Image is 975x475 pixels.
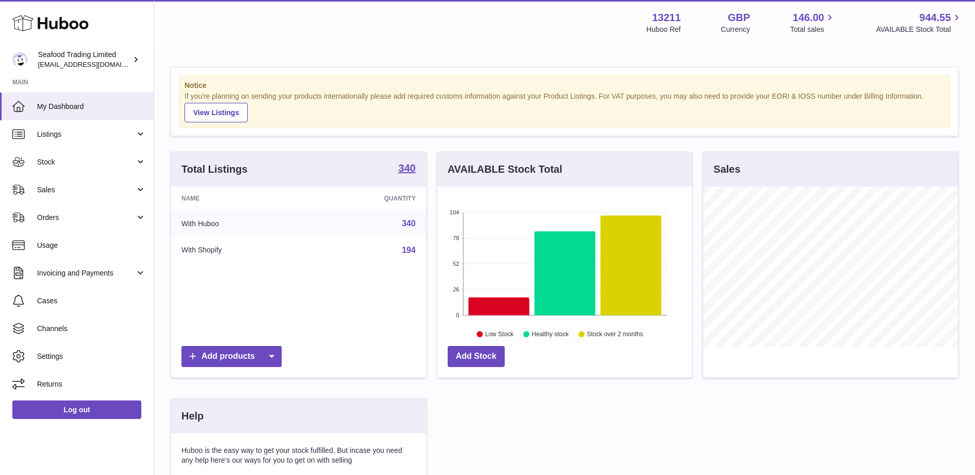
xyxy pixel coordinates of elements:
[12,400,141,419] a: Log out
[485,331,514,338] text: Low Stock
[453,261,459,267] text: 52
[398,163,415,173] strong: 340
[531,331,569,338] text: Healthy stock
[37,213,135,223] span: Orders
[37,352,146,361] span: Settings
[37,102,146,112] span: My Dashboard
[728,11,750,25] strong: GBP
[171,210,308,237] td: With Huboo
[456,312,459,318] text: 0
[37,185,135,195] span: Sales
[38,60,151,68] span: [EMAIL_ADDRESS][DOMAIN_NAME]
[587,331,643,338] text: Stock over 2 months
[37,130,135,139] span: Listings
[12,52,28,67] img: online@rickstein.com
[652,11,681,25] strong: 13211
[37,268,135,278] span: Invoicing and Payments
[181,346,282,367] a: Add products
[876,25,963,34] span: AVAILABLE Stock Total
[450,209,459,215] text: 104
[37,157,135,167] span: Stock
[398,163,415,175] a: 340
[308,187,426,210] th: Quantity
[453,286,459,293] text: 26
[713,162,740,176] h3: Sales
[790,25,836,34] span: Total sales
[185,103,248,122] a: View Listings
[448,346,505,367] a: Add Stock
[171,237,308,264] td: With Shopify
[185,81,945,90] strong: Notice
[181,162,248,176] h3: Total Listings
[647,25,681,34] div: Huboo Ref
[38,50,131,69] div: Seafood Trading Limited
[453,235,459,241] text: 78
[37,379,146,389] span: Returns
[790,11,836,34] a: 146.00 Total sales
[402,219,416,228] a: 340
[876,11,963,34] a: 944.55 AVAILABLE Stock Total
[181,446,416,465] p: Huboo is the easy way to get your stock fulfilled. But incase you need any help here's our ways f...
[793,11,824,25] span: 146.00
[37,324,146,334] span: Channels
[448,162,562,176] h3: AVAILABLE Stock Total
[402,246,416,254] a: 194
[37,241,146,250] span: Usage
[181,409,204,423] h3: Help
[721,25,750,34] div: Currency
[919,11,951,25] span: 944.55
[171,187,308,210] th: Name
[185,92,945,122] div: If you're planning on sending your products internationally please add required customs informati...
[37,296,146,306] span: Cases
